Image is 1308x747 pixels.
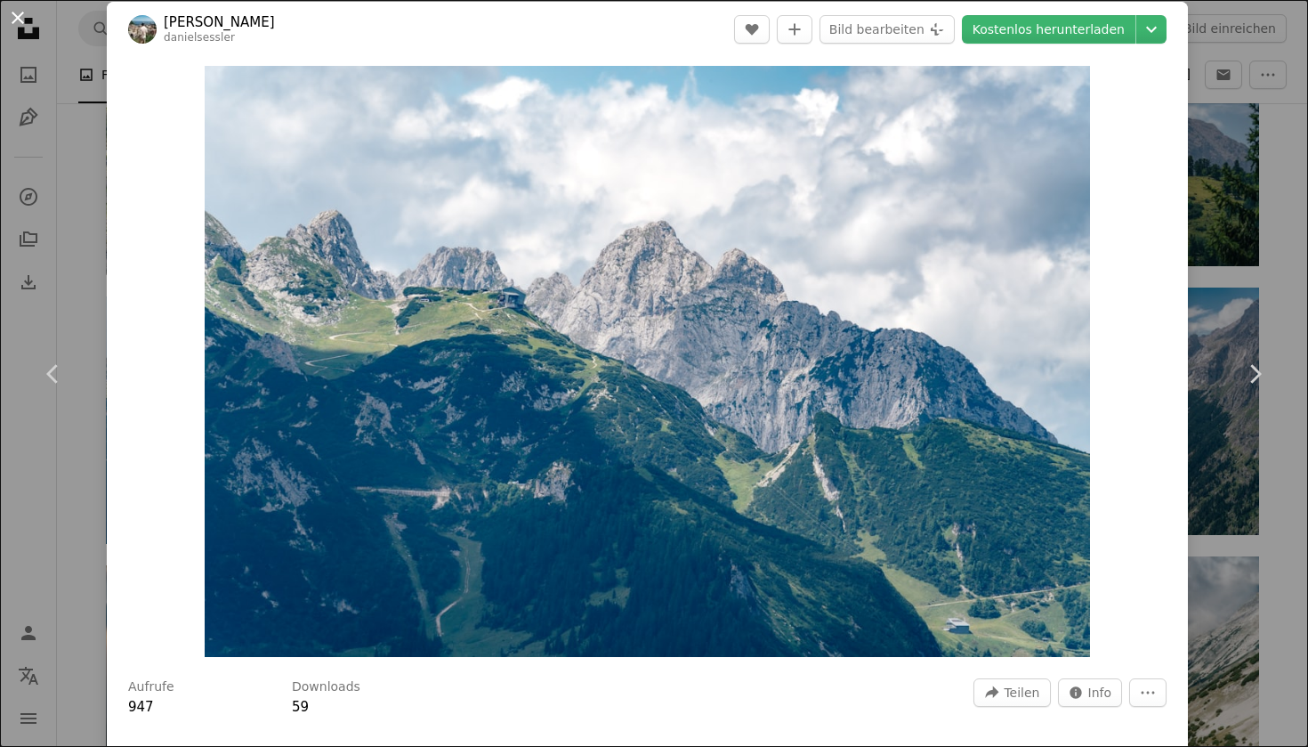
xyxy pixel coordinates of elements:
span: 947 [128,699,154,715]
img: Zerklüftete Berggipfel unter einem wolkenverhangenen Himmel [205,66,1091,657]
a: Weiter [1201,288,1308,459]
button: Downloadgröße auswählen [1136,15,1167,44]
button: Statistiken zu diesem Bild [1058,678,1123,707]
button: Zu Kollektion hinzufügen [777,15,812,44]
img: Zum Profil von Daniel Seßler [128,15,157,44]
button: Dieses Bild teilen [973,678,1050,707]
button: Gefällt mir [734,15,770,44]
h3: Aufrufe [128,678,174,696]
span: Teilen [1004,679,1039,706]
a: Kostenlos herunterladen [962,15,1135,44]
h3: Downloads [292,678,360,696]
a: danielsessler [164,31,235,44]
a: [PERSON_NAME] [164,13,275,31]
span: Info [1088,679,1112,706]
button: Bild bearbeiten [820,15,955,44]
span: 59 [292,699,309,715]
button: Dieses Bild heranzoomen [205,66,1091,657]
button: Weitere Aktionen [1129,678,1167,707]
